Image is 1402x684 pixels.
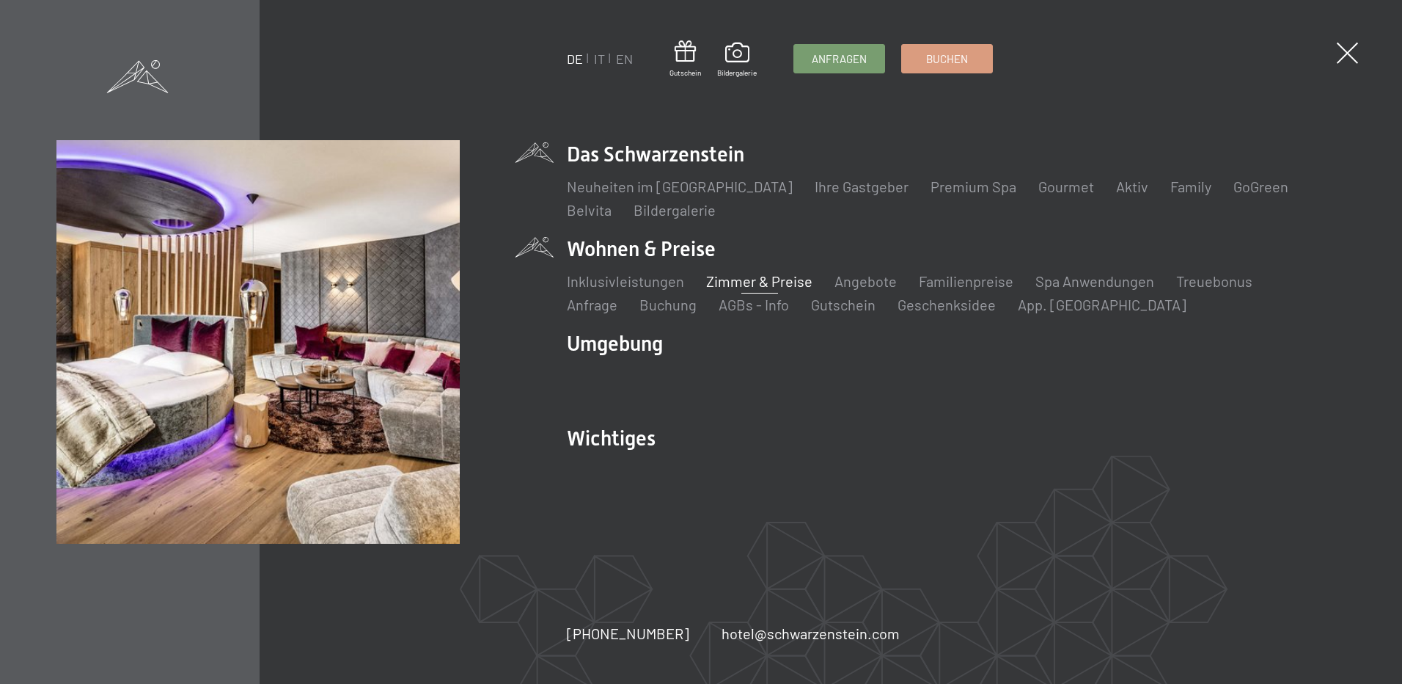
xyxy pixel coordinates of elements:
a: Neuheiten im [GEOGRAPHIC_DATA] [567,178,793,195]
a: Familienpreise [919,272,1013,290]
a: hotel@schwarzenstein.com [722,623,900,644]
a: IT [594,51,605,67]
a: Bildergalerie [717,43,757,78]
a: Buchen [902,45,992,73]
span: Buchen [926,51,968,67]
a: EN [616,51,633,67]
a: Treuebonus [1176,272,1252,290]
a: Gutschein [811,296,876,313]
a: Anfrage [567,296,617,313]
a: Family [1170,178,1211,195]
a: Bildergalerie [634,201,716,219]
a: [PHONE_NUMBER] [567,623,689,644]
a: Belvita [567,201,612,219]
a: Ihre Gastgeber [815,178,909,195]
a: Zimmer & Preise [706,272,812,290]
a: Aktiv [1116,178,1148,195]
a: DE [567,51,583,67]
a: Angebote [834,272,897,290]
a: AGBs - Info [719,296,789,313]
a: Buchung [639,296,697,313]
a: Geschenksidee [898,296,996,313]
a: Spa Anwendungen [1035,272,1154,290]
a: Anfragen [794,45,884,73]
a: Gourmet [1038,178,1094,195]
a: App. [GEOGRAPHIC_DATA] [1018,296,1186,313]
a: Gutschein [669,40,701,78]
span: Bildergalerie [717,68,757,78]
a: Premium Spa [931,178,1016,195]
a: GoGreen [1233,178,1288,195]
span: Gutschein [669,68,701,78]
a: Inklusivleistungen [567,272,684,290]
span: Anfragen [812,51,867,67]
span: [PHONE_NUMBER] [567,625,689,642]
